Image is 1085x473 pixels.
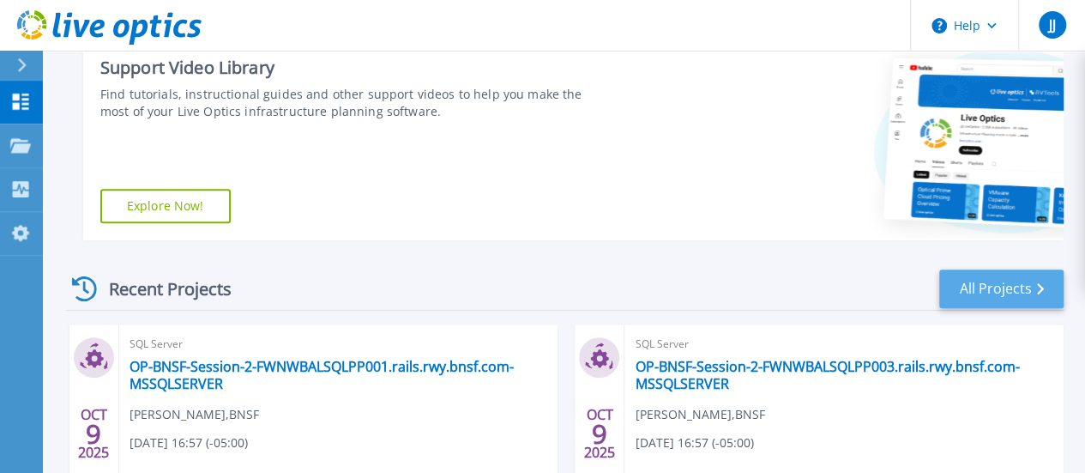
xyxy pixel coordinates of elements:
a: OP-BNSF-Session-2-FWNWBALSQLPP001.rails.rwy.bnsf.com-MSSQLSERVER [130,358,548,392]
span: 9 [592,427,607,441]
span: [DATE] 16:57 (-05:00) [635,434,753,452]
span: [PERSON_NAME] , BNSF [130,405,259,424]
div: Support Video Library [100,57,610,79]
span: 9 [86,427,101,441]
a: All Projects [939,270,1064,308]
div: OCT 2025 [77,403,110,465]
span: [DATE] 16:57 (-05:00) [130,434,248,452]
span: SQL Server [130,335,548,354]
div: Find tutorials, instructional guides and other support videos to help you make the most of your L... [100,86,610,120]
div: Recent Projects [66,268,255,310]
a: OP-BNSF-Session-2-FWNWBALSQLPP003.rails.rwy.bnsf.com-MSSQLSERVER [635,358,1053,392]
a: Explore Now! [100,189,231,223]
span: SQL Server [635,335,1053,354]
span: JJ [1048,18,1055,32]
div: OCT 2025 [583,403,616,465]
span: [PERSON_NAME] , BNSF [635,405,764,424]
